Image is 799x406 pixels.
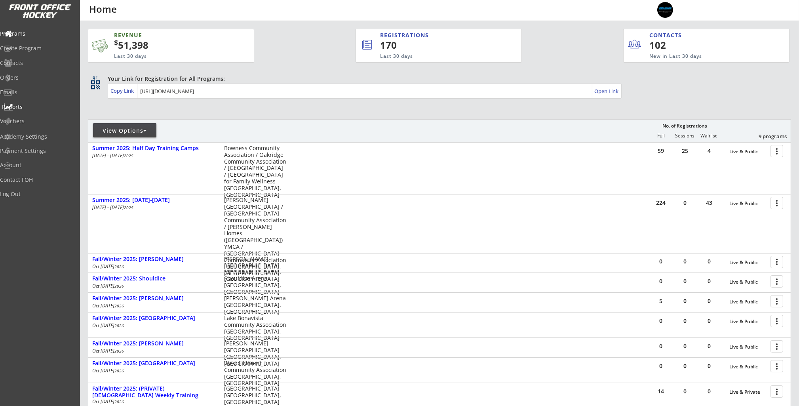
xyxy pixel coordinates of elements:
[114,283,124,289] em: 2026
[594,88,619,95] div: Open Link
[649,200,673,206] div: 224
[673,363,697,369] div: 0
[92,153,213,158] div: [DATE] - [DATE]
[770,197,783,209] button: more_vert
[660,123,709,129] div: No. of Registrations
[224,145,286,198] div: Bowness Community Association / Oakridge Community Association / [GEOGRAPHIC_DATA] / [GEOGRAPHIC_...
[770,315,783,327] button: more_vert
[673,200,697,206] div: 0
[697,259,721,264] div: 0
[729,299,767,305] div: Live & Public
[729,201,767,206] div: Live & Public
[649,259,673,264] div: 0
[770,385,783,398] button: more_vert
[114,348,124,354] em: 2026
[92,399,213,404] div: Oct [DATE]
[649,318,673,324] div: 0
[114,399,124,404] em: 2026
[729,389,767,395] div: Live & Private
[697,363,721,369] div: 0
[92,197,216,204] div: Summer 2025: [DATE]-[DATE]
[92,264,213,269] div: Oct [DATE]
[224,295,286,315] div: [PERSON_NAME] Arena [GEOGRAPHIC_DATA], [GEOGRAPHIC_DATA]
[697,133,721,139] div: Waitlist
[124,205,133,210] em: 2025
[649,278,673,284] div: 0
[729,279,767,285] div: Live & Public
[2,104,73,110] div: Reports
[92,315,216,322] div: Fall/Winter 2025: [GEOGRAPHIC_DATA]
[114,303,124,309] em: 2026
[770,256,783,268] button: more_vert
[770,145,783,157] button: more_vert
[92,303,213,308] div: Oct [DATE]
[114,264,124,269] em: 2026
[92,360,216,367] div: Fall/Winter 2025: [GEOGRAPHIC_DATA]
[114,368,124,374] em: 2026
[93,127,156,135] div: View Options
[90,75,100,80] div: qr
[92,205,213,210] div: [DATE] - [DATE]
[649,53,752,60] div: New in Last 30 days
[673,259,697,264] div: 0
[92,340,216,347] div: Fall/Winter 2025: [PERSON_NAME]
[649,363,673,369] div: 0
[110,87,135,94] div: Copy Link
[729,364,767,370] div: Live & Public
[92,275,216,282] div: Fall/Winter 2025: Shouldice
[92,145,216,152] div: Summer 2025: Half Day Training Camps
[673,318,697,324] div: 0
[697,298,721,304] div: 0
[89,79,101,91] button: qr_code
[224,256,286,282] div: [PERSON_NAME][GEOGRAPHIC_DATA] [GEOGRAPHIC_DATA], [GEOGRAPHIC_DATA]
[224,275,286,295] div: Shouldice Arena [GEOGRAPHIC_DATA], [GEOGRAPHIC_DATA]
[649,148,673,154] div: 59
[92,349,213,353] div: Oct [DATE]
[92,385,216,399] div: Fall/Winter 2025: (PRIVATE) [DEMOGRAPHIC_DATA] Weekly Training
[649,38,698,52] div: 102
[746,133,787,140] div: 9 programs
[697,318,721,324] div: 0
[697,343,721,349] div: 0
[697,200,721,206] div: 43
[380,53,489,60] div: Last 30 days
[108,75,767,83] div: Your Link for Registration for All Programs:
[594,86,619,97] a: Open Link
[224,385,286,405] div: [GEOGRAPHIC_DATA] [GEOGRAPHIC_DATA], [GEOGRAPHIC_DATA]
[673,343,697,349] div: 0
[729,344,767,350] div: Live & Public
[224,197,286,277] div: [PERSON_NAME][GEOGRAPHIC_DATA] / [GEOGRAPHIC_DATA] Community Association / [PERSON_NAME] Homes ([...
[649,389,673,394] div: 14
[729,319,767,324] div: Live & Public
[92,323,213,328] div: Oct [DATE]
[697,278,721,284] div: 0
[224,360,286,387] div: West Hillhurst Community Association [GEOGRAPHIC_DATA], [GEOGRAPHIC_DATA]
[673,389,697,394] div: 0
[649,298,673,304] div: 5
[124,153,133,158] em: 2025
[92,295,216,302] div: Fall/Winter 2025: [PERSON_NAME]
[380,38,495,52] div: 170
[673,298,697,304] div: 0
[770,295,783,307] button: more_vert
[114,31,215,39] div: REVENUE
[729,260,767,265] div: Live & Public
[92,284,213,288] div: Oct [DATE]
[673,278,697,284] div: 0
[770,340,783,353] button: more_vert
[92,368,213,373] div: Oct [DATE]
[114,38,229,52] div: 51,398
[770,275,783,288] button: more_vert
[649,343,673,349] div: 0
[380,31,485,39] div: REGISTRATIONS
[114,323,124,328] em: 2026
[114,53,215,60] div: Last 30 days
[770,360,783,372] button: more_vert
[114,38,118,47] sup: $
[697,148,721,154] div: 4
[673,133,697,139] div: Sessions
[92,256,216,263] div: Fall/Winter 2025: [PERSON_NAME]
[673,148,697,154] div: 25
[649,31,685,39] div: CONTACTS
[224,340,286,367] div: [PERSON_NAME][GEOGRAPHIC_DATA] [GEOGRAPHIC_DATA], [GEOGRAPHIC_DATA]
